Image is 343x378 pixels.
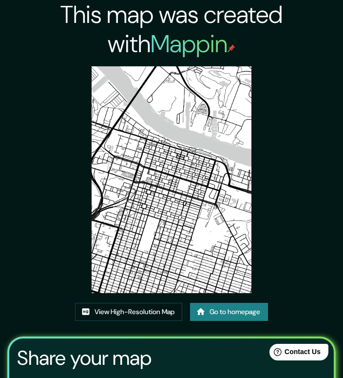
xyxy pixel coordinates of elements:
iframe: Help widget launcher [256,340,332,367]
img: created-map [92,66,252,293]
a: Go to homepage [190,303,268,321]
h2: Mappin [151,28,235,60]
a: View High-Resolution Map [75,303,182,321]
h3: Share your map [17,346,152,370]
img: mappin-pin [228,44,235,52]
